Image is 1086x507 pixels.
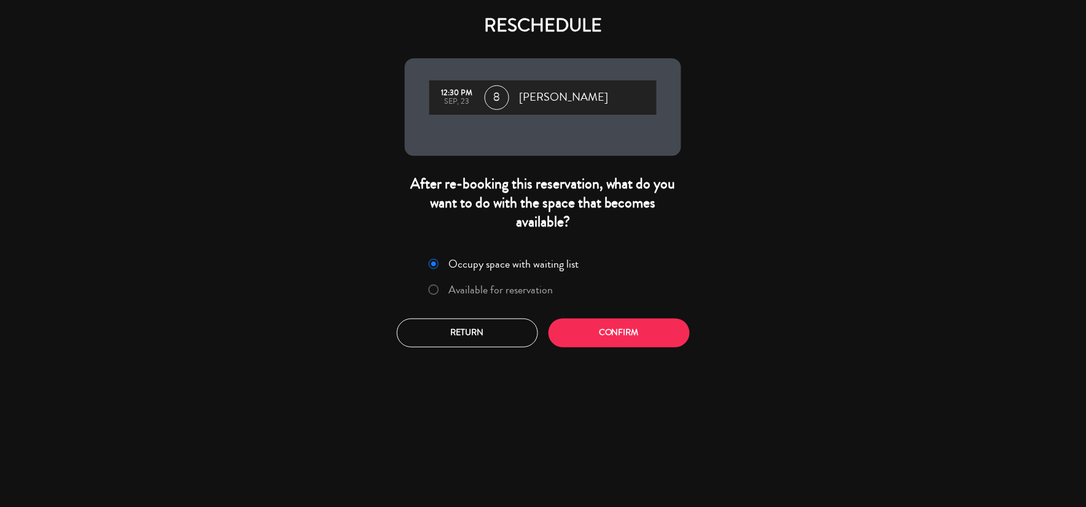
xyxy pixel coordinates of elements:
span: 8 [485,85,509,110]
h4: RESCHEDULE [405,15,681,37]
div: 12:30 PM [436,89,479,98]
span: [PERSON_NAME] [519,88,608,107]
div: Sep, 23 [436,98,479,106]
button: Return [397,319,538,347]
label: Available for reservation [449,284,553,295]
label: Occupy space with waiting list [449,258,579,269]
div: After re-booking this reservation, what do you want to do with the space that becomes available? [405,174,681,232]
button: Confirm [549,319,690,347]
